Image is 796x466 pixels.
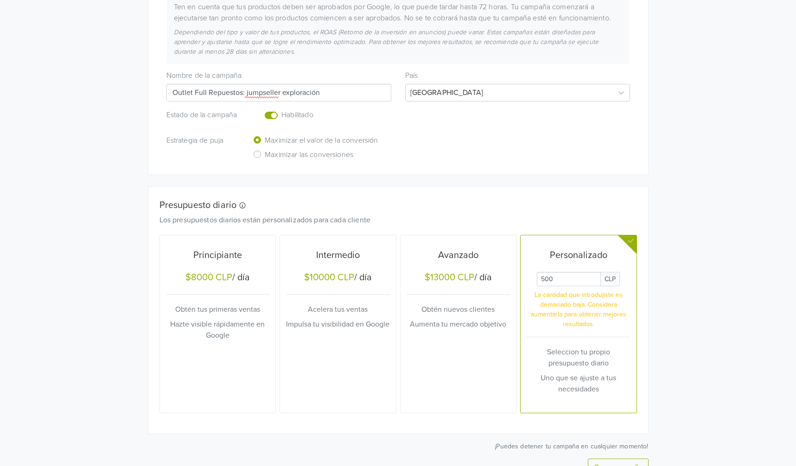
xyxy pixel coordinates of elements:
[527,372,630,395] p: Uno que se ajuste a tus necesidades
[166,84,391,101] input: Campaign name
[527,346,630,369] p: Seleccion tu propio presupuesto diario
[166,111,239,120] h6: Estado de la campaña
[166,319,270,341] p: Hazte visible rápidamente en Google
[527,250,630,261] h5: Personalizado
[167,27,630,57] div: Dependiendo del tipo y valor de tus productos, el ROAS (Retorno de la inversión en anuncios) pued...
[527,290,630,329] p: La cantidad que introdujiste es demasiado baja. Considera aumentarla para obtener mejores resulta...
[286,319,390,330] p: Impulsa tu visibilidad en Google
[166,71,391,80] h6: Nombre de la campaña
[166,136,239,145] h6: Estrategia de puja
[148,441,649,451] p: ¡Puedes detener tu campaña en cualquier momento!
[265,151,353,159] h6: Maximizar las conversiones
[265,136,378,145] h6: Maximizar el valor de la conversión
[167,1,630,24] div: Ten en cuenta que tus productos deben ser aprobados por Google, lo que puede tardar hasta 72 hora...
[166,272,270,285] h5: / día
[185,272,232,283] div: $8000 CLP
[286,272,390,285] h5: / día
[166,304,270,315] p: Obtén tus primeras ventas
[280,235,396,413] button: Intermedio$10000 CLP/ díaAcelera tus ventasImpulsa tu visibilidad en Google
[425,272,474,283] div: $13000 CLP
[166,250,270,261] h5: Principiante
[537,272,601,286] input: Daily Custom Budget
[600,272,620,286] span: CLP
[159,200,623,211] h5: Presupuesto diario
[401,235,516,413] button: Avanzado$13000 CLP/ díaObtén nuevos clientesAumenta tu mercado objetivo
[304,272,354,283] div: $10000 CLP
[160,235,276,413] button: Principiante$8000 CLP/ díaObtén tus primeras ventasHazte visible rápidamente en Google
[405,71,630,80] h6: País
[286,250,390,261] h5: Intermedio
[281,111,361,120] h6: Habilitado
[407,304,510,315] p: Obtén nuevos clientes
[521,235,637,413] button: PersonalizadoDaily Custom BudgetCLPLa cantidad que introdujiste es demasiado baja. Considera aume...
[407,250,510,261] h5: Avanzado
[153,214,630,226] div: Los presupuestos diarios están personalizados para cada cliente
[407,272,510,285] h5: / día
[286,304,390,315] p: Acelera tus ventas
[407,319,510,330] p: Aumenta tu mercado objetivo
